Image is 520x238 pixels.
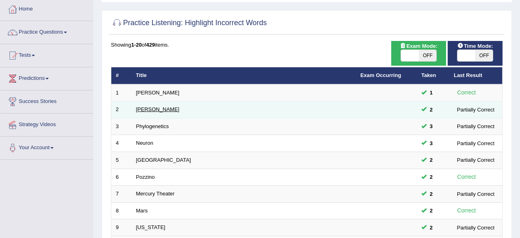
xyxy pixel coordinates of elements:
div: Partially Correct [454,156,498,164]
div: Partially Correct [454,122,498,131]
a: Your Account [0,137,93,157]
th: # [111,67,132,84]
th: Title [132,67,356,84]
td: 6 [111,169,132,186]
span: You can still take this question [427,122,436,131]
span: Exam Mode: [396,42,440,50]
div: Correct [454,172,479,182]
div: Partially Correct [454,190,498,198]
a: [PERSON_NAME] [136,90,180,96]
div: Partially Correct [454,223,498,232]
a: [GEOGRAPHIC_DATA] [136,157,191,163]
span: You can still take this question [427,173,436,181]
h2: Practice Listening: Highlight Incorrect Words [111,17,267,29]
span: OFF [475,50,493,61]
td: 9 [111,219,132,236]
a: Predictions [0,67,93,88]
b: 1-20 [131,42,142,48]
div: Correct [454,206,479,215]
div: Correct [454,88,479,97]
a: [US_STATE] [136,224,165,230]
a: Mars [136,208,148,214]
a: Strategy Videos [0,114,93,134]
span: You can still take this question [427,88,436,97]
span: You can still take this question [427,156,436,164]
th: Taken [417,67,449,84]
td: 8 [111,202,132,219]
a: Practice Questions [0,21,93,41]
span: You can still take this question [427,105,436,114]
div: Partially Correct [454,105,498,114]
td: 7 [111,186,132,203]
a: Pozzino [136,174,155,180]
span: You can still take this question [427,190,436,198]
a: Exam Occurring [360,72,401,78]
td: 2 [111,101,132,118]
a: [PERSON_NAME] [136,106,180,112]
a: Mercury Theater [136,191,175,197]
div: Showing of items. [111,41,503,49]
a: Neuron [136,140,154,146]
span: Time Mode: [454,42,496,50]
span: You can still take this question [427,223,436,232]
span: You can still take this question [427,206,436,215]
td: 4 [111,135,132,152]
div: Partially Correct [454,139,498,148]
th: Last Result [449,67,503,84]
a: Phylogenetics [136,123,169,129]
a: Success Stories [0,90,93,111]
a: Tests [0,44,93,64]
b: 429 [146,42,155,48]
td: 1 [111,84,132,101]
span: OFF [419,50,437,61]
span: You can still take this question [427,139,436,148]
div: Show exams occurring in exams [391,41,446,66]
td: 5 [111,152,132,169]
td: 3 [111,118,132,135]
